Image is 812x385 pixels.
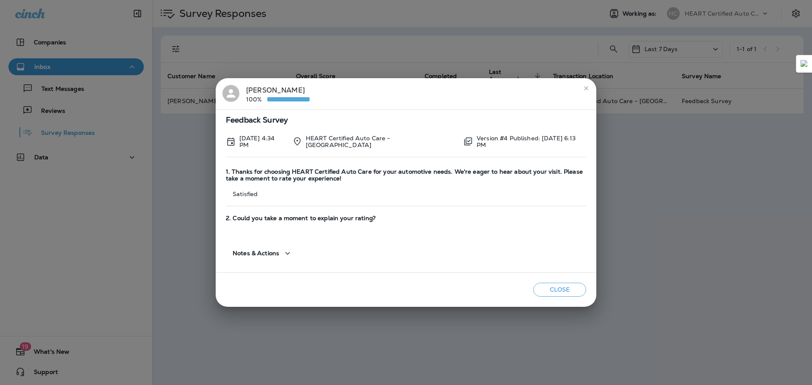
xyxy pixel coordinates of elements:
[579,82,593,95] button: close
[306,135,457,148] p: HEART Certified Auto Care - [GEOGRAPHIC_DATA]
[226,215,586,222] span: 2. Could you take a moment to explain your rating?
[226,241,299,265] button: Notes & Actions
[801,60,808,68] img: Detect Auto
[226,191,586,197] p: Satisfied
[226,117,586,124] span: Feedback Survey
[246,96,267,103] p: 100%
[239,135,285,148] p: Oct 2, 2025 4:34 PM
[233,250,279,257] span: Notes & Actions
[477,135,586,148] p: Version #4 Published: [DATE] 6:13 PM
[246,85,310,103] div: [PERSON_NAME]
[226,168,586,183] span: 1. Thanks for choosing HEART Certified Auto Care for your automotive needs. We're eager to hear a...
[533,283,586,297] button: Close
